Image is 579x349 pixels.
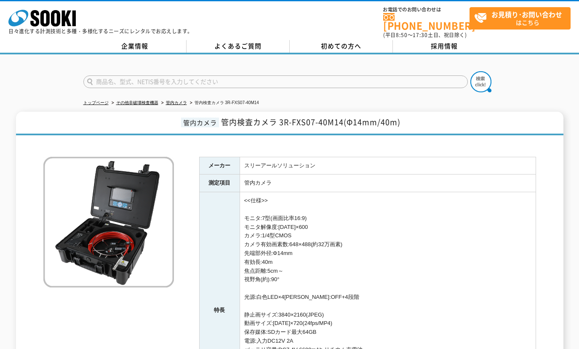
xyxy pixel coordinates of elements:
th: メーカー [199,157,240,174]
a: よくあるご質問 [187,40,290,53]
span: 8:50 [396,31,408,39]
td: スリーアールソリューション [240,157,536,174]
a: トップページ [83,100,109,105]
span: 管内カメラ [181,118,219,127]
span: 管内検査カメラ 3R-FXS07-40M14(Φ14mm/40m) [221,116,400,128]
th: 測定項目 [199,174,240,192]
strong: お見積り･お問い合わせ [491,9,562,19]
a: お見積り･お問い合わせはこちら [470,7,571,30]
li: 管内検査カメラ 3R-FXS07-40M14 [188,99,259,107]
a: 管内カメラ [166,100,187,105]
span: 17:30 [413,31,428,39]
input: 商品名、型式、NETIS番号を入力してください [83,75,468,88]
p: 日々進化する計測技術と多種・多様化するニーズにレンタルでお応えします。 [8,29,193,34]
img: 管内検査カメラ 3R-FXS07-40M14 [43,157,174,287]
a: 初めての方へ [290,40,393,53]
span: お電話でのお問い合わせは [383,7,470,12]
a: 採用情報 [393,40,496,53]
span: はこちら [474,8,570,29]
a: その他非破壊検査機器 [116,100,158,105]
a: [PHONE_NUMBER] [383,13,470,30]
td: 管内カメラ [240,174,536,192]
span: 初めての方へ [321,41,361,51]
img: btn_search.png [470,71,491,92]
a: 企業情報 [83,40,187,53]
span: (平日 ～ 土日、祝日除く) [383,31,467,39]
